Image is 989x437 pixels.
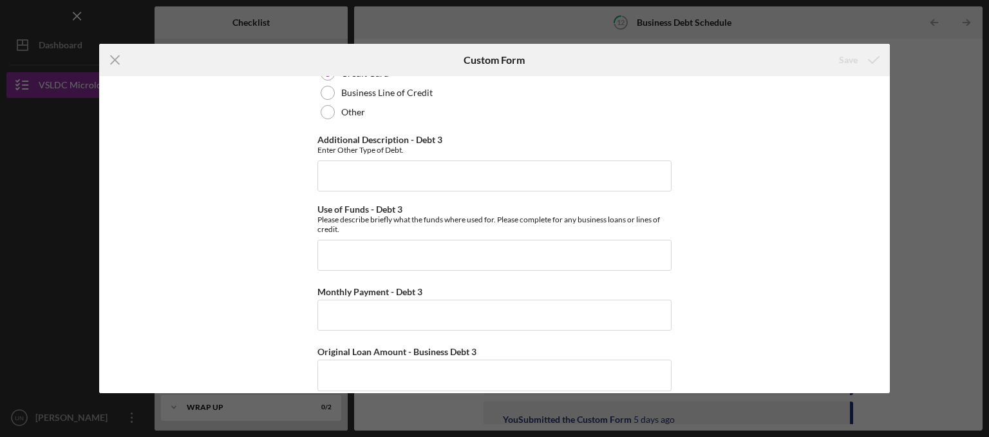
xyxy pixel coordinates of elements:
[317,204,402,215] label: Use of Funds - Debt 3
[341,88,433,98] label: Business Line of Credit
[317,346,476,357] label: Original Loan Amount - Business Debt 3
[839,47,858,73] div: Save
[317,286,422,297] label: Monthly Payment - Debt 3
[317,134,442,145] label: Additional Description - Debt 3
[464,54,525,66] h6: Custom Form
[826,47,890,73] button: Save
[317,145,672,155] div: Enter Other Type of Debt.
[341,107,365,117] label: Other
[317,215,672,234] div: Please describe briefly what the funds where used for. Please complete for any business loans or ...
